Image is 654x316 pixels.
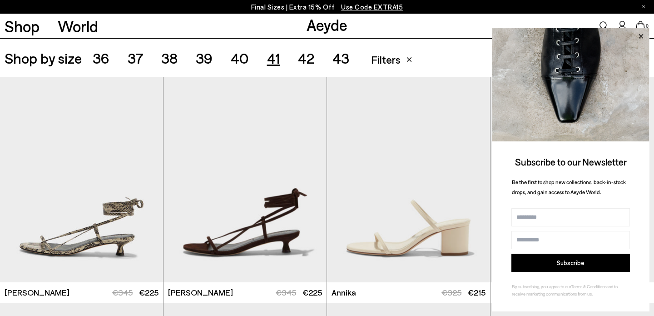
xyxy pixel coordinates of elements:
span: [PERSON_NAME] [168,287,233,298]
span: By subscribing, you agree to our [512,284,571,289]
span: 41 [267,49,280,66]
span: €225 [139,287,159,297]
span: 37 [128,49,144,66]
div: 1 / 6 [163,77,327,282]
span: Be the first to shop new collections, back-in-stock drops, and gain access to Aeyde World. [512,179,626,196]
a: Annika €325 €215 [327,282,490,303]
a: Terms & Conditions [571,284,606,289]
span: €345 [276,287,296,297]
span: 39 [196,49,213,66]
span: 40 [231,49,249,66]
img: Annika Leather Sandals [327,77,490,282]
a: Shop [5,18,40,34]
span: 38 [161,49,178,66]
span: €215 [468,287,486,297]
span: €225 [302,287,322,297]
img: Paige Suede Kitten-Heel Sandals [163,77,327,282]
span: Navigate to /collections/ss25-final-sizes [341,3,403,11]
span: Subscribe to our Newsletter [515,156,627,167]
img: ca3f721fb6ff708a270709c41d776025.jpg [492,28,649,141]
a: [PERSON_NAME] €345 €225 [163,282,327,303]
span: 36 [93,49,109,66]
span: 42 [298,49,314,66]
span: 43 [332,49,349,66]
button: Subscribe [511,254,630,272]
a: Aeyde [307,15,347,34]
a: Annika €325 €215 [490,282,654,303]
div: 1 / 6 [327,77,490,282]
p: Final Sizes | Extra 15% Off [251,1,403,13]
span: €325 [441,287,461,297]
span: 0 [645,24,649,29]
a: World [58,18,98,34]
span: €345 [112,287,133,297]
span: Filters [371,53,401,66]
span: [PERSON_NAME] [5,287,69,298]
a: 0 [636,21,645,31]
span: Annika [332,287,356,298]
a: Next slide Previous slide [327,77,490,282]
a: Next slide Previous slide [163,77,327,282]
span: Shop by size [5,50,82,65]
img: Annika Leather Sandals [490,77,654,282]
